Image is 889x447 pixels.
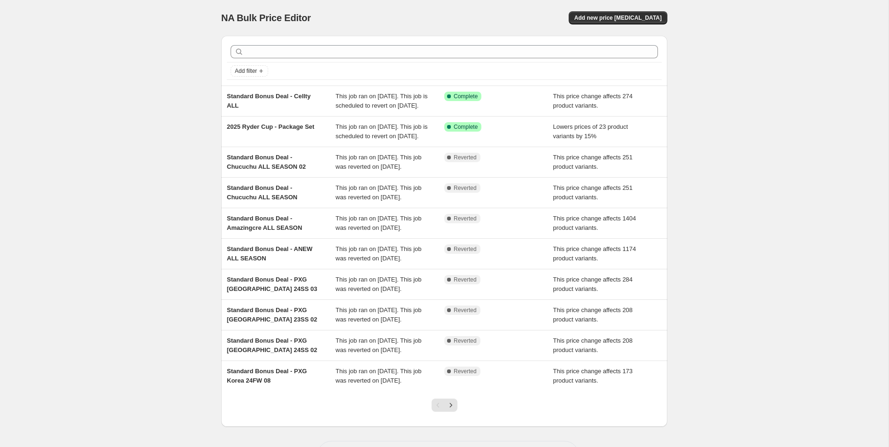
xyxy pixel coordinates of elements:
span: This job ran on [DATE]. This job was reverted on [DATE]. [336,337,422,353]
span: This job ran on [DATE]. This job was reverted on [DATE]. [336,245,422,262]
span: Reverted [454,368,477,375]
span: Standard Bonus Deal - PXG [GEOGRAPHIC_DATA] 23SS 02 [227,306,317,323]
span: This job ran on [DATE]. This job is scheduled to revert on [DATE]. [336,93,428,109]
button: Add new price [MEDICAL_DATA] [569,11,667,24]
span: Standard Bonus Deal - PXG [GEOGRAPHIC_DATA] 24SS 03 [227,276,317,292]
nav: Pagination [432,399,457,412]
button: Next [444,399,457,412]
span: Add filter [235,67,257,75]
span: Complete [454,93,478,100]
span: This price change affects 251 product variants. [553,154,633,170]
span: This price change affects 274 product variants. [553,93,633,109]
span: This job ran on [DATE]. This job was reverted on [DATE]. [336,306,422,323]
span: This job ran on [DATE]. This job was reverted on [DATE]. [336,368,422,384]
span: This job ran on [DATE]. This job is scheduled to revert on [DATE]. [336,123,428,140]
span: This job ran on [DATE]. This job was reverted on [DATE]. [336,215,422,231]
span: 2025 Ryder Cup - Package Set [227,123,314,130]
span: This price change affects 208 product variants. [553,337,633,353]
span: This price change affects 208 product variants. [553,306,633,323]
span: Lowers prices of 23 product variants by 15% [553,123,628,140]
span: Reverted [454,337,477,345]
span: This price change affects 251 product variants. [553,184,633,201]
span: This job ran on [DATE]. This job was reverted on [DATE]. [336,154,422,170]
span: Standard Bonus Deal - Cellty ALL [227,93,310,109]
span: This price change affects 284 product variants. [553,276,633,292]
span: Reverted [454,184,477,192]
span: Standard Bonus Deal - Chucuchu ALL SEASON 02 [227,154,306,170]
span: Reverted [454,154,477,161]
span: Standard Bonus Deal - Chucuchu ALL SEASON [227,184,297,201]
span: Standard Bonus Deal - ANEW ALL SEASON [227,245,312,262]
button: Add filter [231,65,268,77]
span: Reverted [454,245,477,253]
span: Standard Bonus Deal - Amazingcre ALL SEASON [227,215,302,231]
span: This price change affects 173 product variants. [553,368,633,384]
span: This price change affects 1404 product variants. [553,215,636,231]
span: Standard Bonus Deal - PXG Korea 24FW 08 [227,368,307,384]
span: Reverted [454,276,477,283]
span: This job ran on [DATE]. This job was reverted on [DATE]. [336,184,422,201]
span: Complete [454,123,478,131]
span: Add new price [MEDICAL_DATA] [574,14,662,22]
span: This price change affects 1174 product variants. [553,245,636,262]
span: NA Bulk Price Editor [221,13,311,23]
span: Reverted [454,215,477,222]
span: This job ran on [DATE]. This job was reverted on [DATE]. [336,276,422,292]
span: Reverted [454,306,477,314]
span: Standard Bonus Deal - PXG [GEOGRAPHIC_DATA] 24SS 02 [227,337,317,353]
